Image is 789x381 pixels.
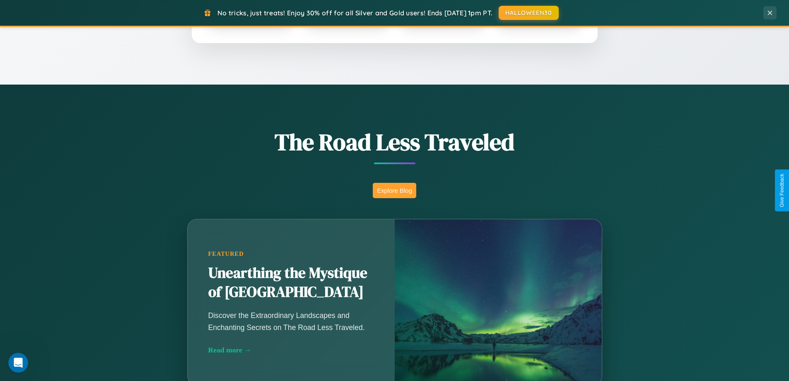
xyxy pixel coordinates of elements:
button: HALLOWEEN30 [499,6,559,20]
div: Read more → [208,346,374,354]
span: No tricks, just treats! Enjoy 30% off for all Silver and Gold users! Ends [DATE] 1pm PT. [217,9,492,17]
p: Discover the Extraordinary Landscapes and Enchanting Secrets on The Road Less Traveled. [208,310,374,333]
div: Featured [208,250,374,257]
h2: Unearthing the Mystique of [GEOGRAPHIC_DATA] [208,264,374,302]
iframe: Intercom live chat [8,353,28,373]
button: Explore Blog [373,183,416,198]
div: Give Feedback [779,174,785,207]
h1: The Road Less Traveled [146,126,643,158]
